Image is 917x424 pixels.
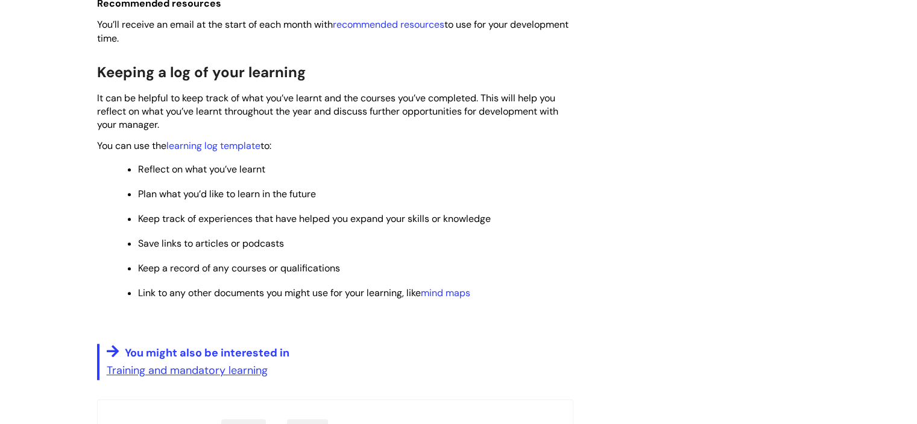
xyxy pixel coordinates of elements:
[260,139,271,152] span: to:
[138,286,470,299] span: Link to any other documents you might use for your learning, like
[138,262,340,274] span: Keep a record of any courses or qualifications
[138,237,284,250] span: Save links to articles or podcasts
[421,286,470,299] a: mind maps
[138,188,316,200] span: Plan what you’d like to learn in the future
[166,139,260,152] a: learning log template
[125,346,289,360] span: You might also be interested in
[107,363,268,378] a: Training and mandatory learning
[138,163,265,176] span: Reflect on what you’ve learnt
[138,212,491,225] span: Keep track of experiences that have helped you expand your skills or knowledge
[97,63,306,81] span: Keeping a log of your learning
[333,18,444,31] a: recommended resources
[97,92,558,131] span: It can be helpful to keep track of what you’ve learnt and the courses you’ve completed. This will...
[97,139,260,152] span: You can use the
[97,18,569,44] span: You’ll receive an email at the start of each month with to use for your development time.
